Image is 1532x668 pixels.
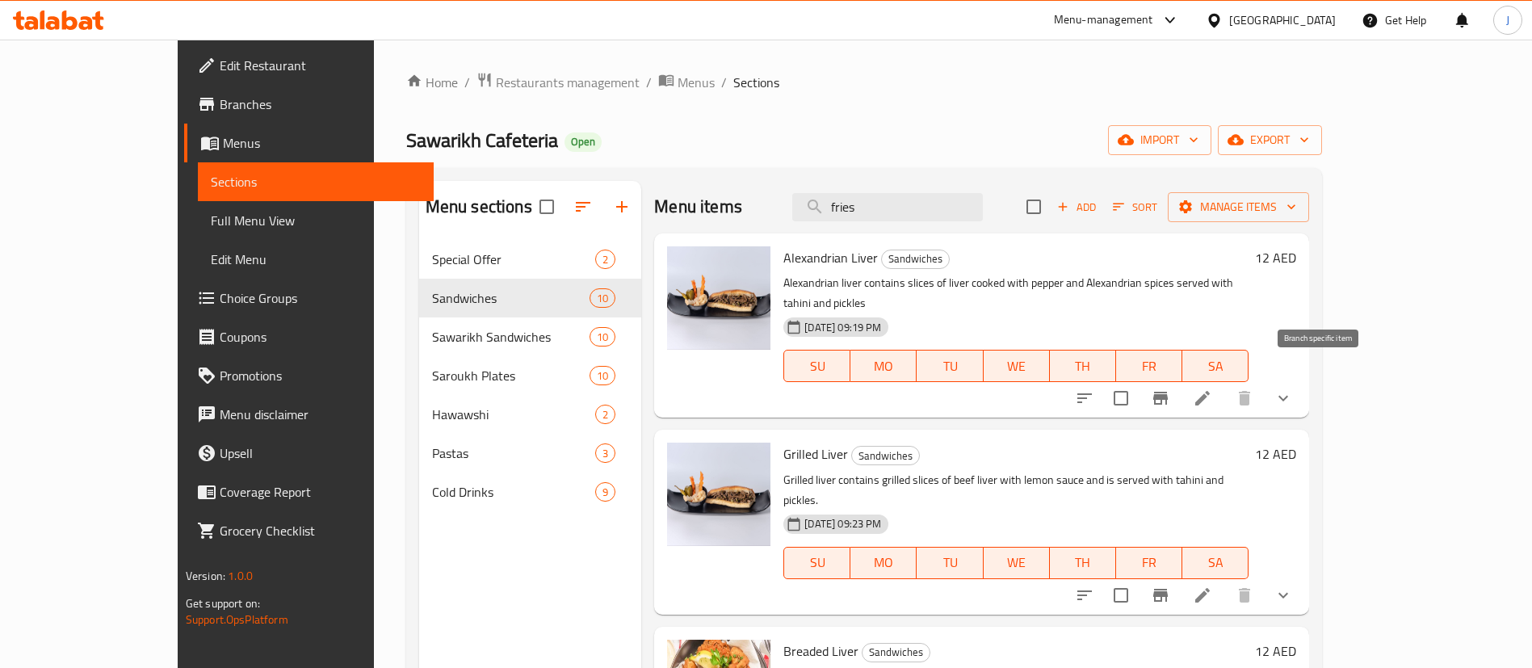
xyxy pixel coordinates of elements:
[667,443,770,546] img: Grilled Liver
[783,470,1249,510] p: Grilled liver contains grilled slices of beef liver with lemon sauce and is served with tahini an...
[1264,576,1303,615] button: show more
[1065,379,1104,418] button: sort-choices
[1225,379,1264,418] button: delete
[1104,578,1138,612] span: Select to update
[432,327,590,347] span: Sawarikh Sandwiches
[881,250,950,269] div: Sandwiches
[596,252,615,267] span: 2
[1116,547,1182,579] button: FR
[419,279,642,317] div: Sandwiches10
[1181,197,1296,217] span: Manage items
[1109,195,1161,220] button: Sort
[184,317,434,356] a: Coupons
[850,547,917,579] button: MO
[184,473,434,511] a: Coverage Report
[1193,389,1212,408] a: Edit menu item
[851,446,920,465] div: Sandwiches
[1050,350,1116,382] button: TH
[1065,576,1104,615] button: sort-choices
[184,124,434,162] a: Menus
[917,547,983,579] button: TU
[654,195,742,219] h2: Menu items
[882,250,949,268] span: Sandwiches
[923,355,976,378] span: TU
[792,193,983,221] input: search
[565,135,602,149] span: Open
[1116,350,1182,382] button: FR
[783,639,858,663] span: Breaded Liver
[646,73,652,92] li: /
[220,366,421,385] span: Promotions
[220,521,421,540] span: Grocery Checklist
[184,46,434,85] a: Edit Restaurant
[1017,190,1051,224] span: Select section
[186,593,260,614] span: Get support on:
[923,551,976,574] span: TU
[783,273,1249,313] p: Alexandrian liver contains slices of liver cooked with pepper and Alexandrian spices served with ...
[798,320,888,335] span: [DATE] 09:19 PM
[419,317,642,356] div: Sawarikh Sandwiches10
[1102,195,1168,220] span: Sort items
[432,482,595,502] span: Cold Drinks
[1108,125,1211,155] button: import
[1218,125,1322,155] button: export
[917,350,983,382] button: TU
[419,356,642,395] div: Saroukh Plates10
[1193,586,1212,605] a: Edit menu item
[596,485,615,500] span: 9
[1113,198,1157,216] span: Sort
[990,551,1043,574] span: WE
[1255,640,1296,662] h6: 12 AED
[186,609,288,630] a: Support.OpsPlatform
[228,565,253,586] span: 1.0.0
[1182,547,1249,579] button: SA
[496,73,640,92] span: Restaurants management
[1274,586,1293,605] svg: Show Choices
[426,195,532,219] h2: Menu sections
[1229,11,1336,29] div: [GEOGRAPHIC_DATA]
[590,330,615,345] span: 10
[590,366,615,385] div: items
[220,56,421,75] span: Edit Restaurant
[596,407,615,422] span: 2
[733,73,779,92] span: Sections
[419,395,642,434] div: Hawawshi2
[184,511,434,550] a: Grocery Checklist
[984,547,1050,579] button: WE
[1168,192,1309,222] button: Manage items
[1231,130,1309,150] span: export
[1055,198,1098,216] span: Add
[1104,381,1138,415] span: Select to update
[857,551,910,574] span: MO
[1506,11,1509,29] span: J
[678,73,715,92] span: Menus
[220,288,421,308] span: Choice Groups
[184,85,434,124] a: Branches
[850,350,917,382] button: MO
[595,405,615,424] div: items
[1123,355,1176,378] span: FR
[220,327,421,347] span: Coupons
[857,355,910,378] span: MO
[863,643,930,662] span: Sandwiches
[1264,379,1303,418] button: show more
[1056,551,1110,574] span: TH
[658,72,715,93] a: Menus
[198,240,434,279] a: Edit Menu
[1189,551,1242,574] span: SA
[602,187,641,226] button: Add section
[1050,547,1116,579] button: TH
[432,366,590,385] span: Saroukh Plates
[211,211,421,230] span: Full Menu View
[530,190,564,224] span: Select all sections
[1121,130,1198,150] span: import
[184,356,434,395] a: Promotions
[1123,551,1176,574] span: FR
[783,442,848,466] span: Grilled Liver
[595,250,615,269] div: items
[852,447,919,465] span: Sandwiches
[223,133,421,153] span: Menus
[211,172,421,191] span: Sections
